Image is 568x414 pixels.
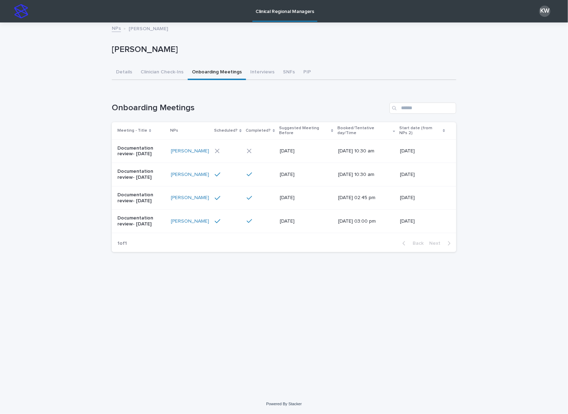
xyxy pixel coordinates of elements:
p: [DATE] [280,148,330,154]
p: [DATE] [280,172,330,178]
p: [DATE] 03:00 pm [338,218,388,224]
p: [DATE] [400,218,445,224]
button: Clinician Check-Ins [136,65,188,80]
a: [PERSON_NAME] [171,148,209,154]
img: stacker-logo-s-only.png [14,4,28,18]
p: NPs [170,127,178,134]
button: Next [426,240,456,247]
input: Search [389,103,456,114]
a: Powered By Stacker [266,402,302,406]
p: Documentation review- [DATE] [117,169,165,180]
button: Interviews [246,65,279,80]
button: Back [397,240,426,247]
span: Next [429,241,445,246]
p: Documentation review- [DATE] [117,192,165,204]
p: Meeting - Title [117,127,147,134]
button: Details [112,65,136,80]
p: [DATE] 02:45 pm [338,195,388,201]
p: [DATE] [400,172,445,178]
a: [PERSON_NAME] [171,218,209,224]
h1: Onboarding Meetings [112,103,387,113]
p: Suggested Meeting Before [279,124,329,137]
p: [DATE] 10:30 am [338,172,388,178]
p: [PERSON_NAME] [112,45,453,55]
button: PIP [299,65,315,80]
tr: Documentation review- [DATE][PERSON_NAME] [DATE][DATE] 10:30 am[DATE] [112,139,456,163]
a: NPs [112,24,121,32]
p: 1 of 1 [112,235,133,252]
p: Scheduled? [214,127,238,134]
a: [PERSON_NAME] [171,172,209,178]
p: [DATE] [400,195,445,201]
a: [PERSON_NAME] [171,195,209,201]
p: [DATE] 10:30 am [338,148,388,154]
button: SNFs [279,65,299,80]
p: [DATE] [280,218,330,224]
p: Booked/Tentative day/Time [337,124,391,137]
p: Documentation review- [DATE] [117,145,165,157]
span: Back [408,241,424,246]
p: Completed? [246,127,271,134]
p: [DATE] [280,195,330,201]
p: [PERSON_NAME] [129,24,168,32]
p: Start date (from NPs 2) [399,124,441,137]
button: Onboarding Meetings [188,65,246,80]
tr: Documentation review- [DATE][PERSON_NAME] [DATE][DATE] 10:30 am[DATE] [112,163,456,186]
tr: Documentation review- [DATE][PERSON_NAME] [DATE][DATE] 03:00 pm[DATE] [112,210,456,233]
p: Documentation review- [DATE] [117,215,165,227]
div: KW [539,6,550,17]
p: [DATE] [400,148,445,154]
tr: Documentation review- [DATE][PERSON_NAME] [DATE][DATE] 02:45 pm[DATE] [112,186,456,210]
